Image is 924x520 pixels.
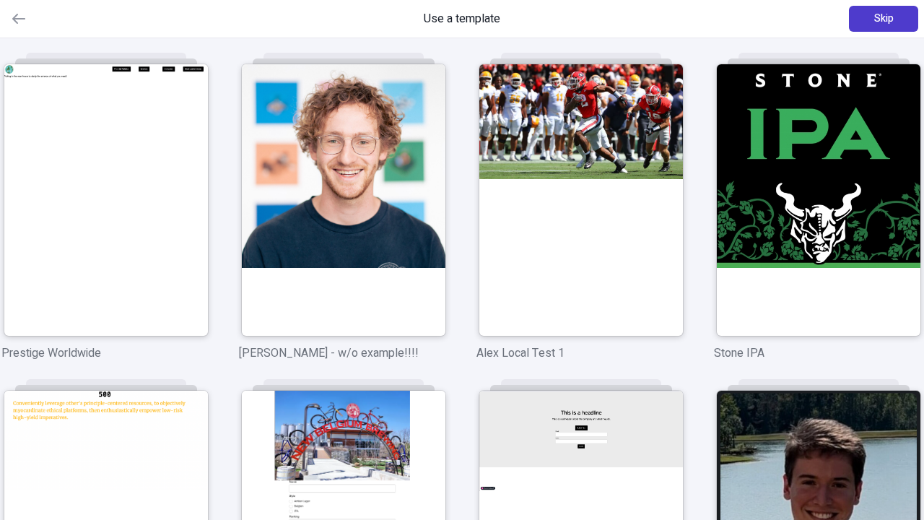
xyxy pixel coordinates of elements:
span: Skip [874,11,894,27]
p: [PERSON_NAME] - w/o example!!!! [239,344,448,362]
span: Use a template [424,10,500,27]
p: Stone IPA [714,344,923,362]
p: Alex Local Test 1 [476,344,685,362]
p: Prestige Worldwide [1,344,210,362]
button: Skip [849,6,918,32]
